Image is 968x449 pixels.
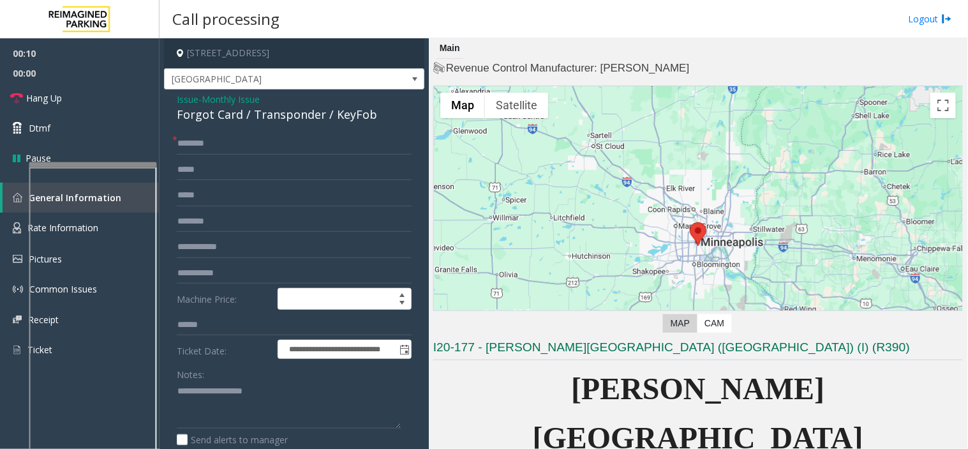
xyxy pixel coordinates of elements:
label: Send alerts to manager [177,433,288,446]
div: 800 East 28th Street, Minneapolis, MN [690,222,706,246]
a: Logout [909,12,952,26]
span: Receipt [28,314,59,326]
img: 'icon' [13,255,22,263]
img: 'icon' [13,193,22,202]
span: Decrease value [393,299,411,309]
button: Toggle fullscreen view [930,93,956,118]
button: Show street map [440,93,485,118]
img: 'icon' [13,222,21,234]
button: Show satellite imagery [485,93,548,118]
span: - [198,93,260,105]
div: Main [436,38,463,59]
h3: I20-177 - [PERSON_NAME][GEOGRAPHIC_DATA] ([GEOGRAPHIC_DATA]) (I) (R390) [433,339,963,360]
h4: [STREET_ADDRESS] [164,38,424,68]
span: Monthly Issue [202,93,260,106]
label: Machine Price: [174,288,274,310]
span: Issue [177,93,198,106]
span: Increase value [393,289,411,299]
h3: Call processing [166,3,286,34]
img: 'icon' [13,344,21,356]
label: Notes: [177,363,204,381]
span: Pause [26,151,51,165]
span: Dtmf [29,121,50,135]
span: Ticket [27,344,52,356]
img: 'icon' [13,284,23,294]
img: logout [942,12,952,26]
h4: Revenue Control Manufacturer: [PERSON_NAME] [433,61,963,76]
label: Map [663,314,697,333]
span: [GEOGRAPHIC_DATA] [165,69,372,89]
img: 'icon' [13,316,22,324]
label: Ticket Date: [174,340,274,359]
span: Toggle popup [397,340,411,358]
span: Rate Information [27,222,98,234]
a: General Information [3,183,160,213]
label: CAM [697,314,732,333]
div: Forgot Card / Transponder / KeyFob [177,106,412,123]
span: Hang Up [26,91,62,105]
